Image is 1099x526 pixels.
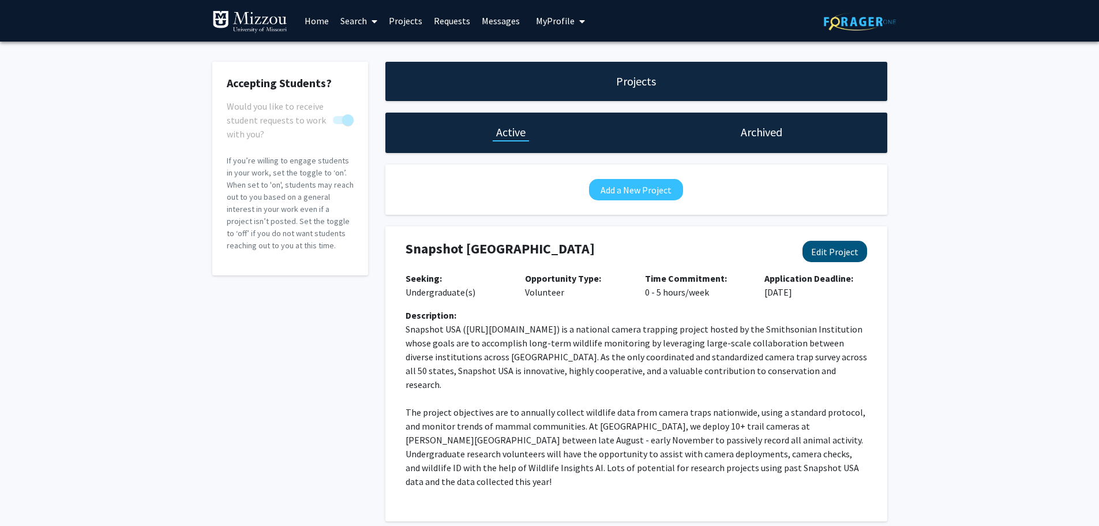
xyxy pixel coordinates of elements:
a: Search [335,1,383,41]
h1: Archived [741,124,782,140]
span: My Profile [536,15,575,27]
p: 0 - 5 hours/week [645,271,748,299]
p: [DATE] [764,271,867,299]
h1: Projects [616,73,656,89]
a: Requests [428,1,476,41]
p: The project objectives are to annually collect wildlife data from camera traps nationwide, using ... [406,405,867,488]
iframe: Chat [9,474,49,517]
div: You cannot turn this off while you have active projects. [227,99,354,127]
b: Opportunity Type: [525,273,601,284]
img: ForagerOne Logo [824,13,896,31]
h4: Snapshot [GEOGRAPHIC_DATA] [406,241,784,258]
span: Would you like to receive student requests to work with you? [227,99,328,141]
b: Time Commitment: [645,273,727,284]
h2: Accepting Students? [227,76,354,90]
div: Description: [406,308,867,322]
p: Snapshot USA ([URL][DOMAIN_NAME]) is a national camera trapping project hosted by the Smithsonian... [406,322,867,391]
a: Messages [476,1,526,41]
a: Home [299,1,335,41]
img: University of Missouri Logo [212,10,287,33]
p: Undergraduate(s) [406,271,508,299]
b: Application Deadline: [764,273,853,284]
button: Add a New Project [589,179,683,200]
button: Edit Project [802,241,867,262]
a: Projects [383,1,428,41]
p: If you’re willing to engage students in your work, set the toggle to ‘on’. When set to 'on', stud... [227,155,354,252]
p: Volunteer [525,271,628,299]
h1: Active [496,124,526,140]
b: Seeking: [406,273,442,284]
